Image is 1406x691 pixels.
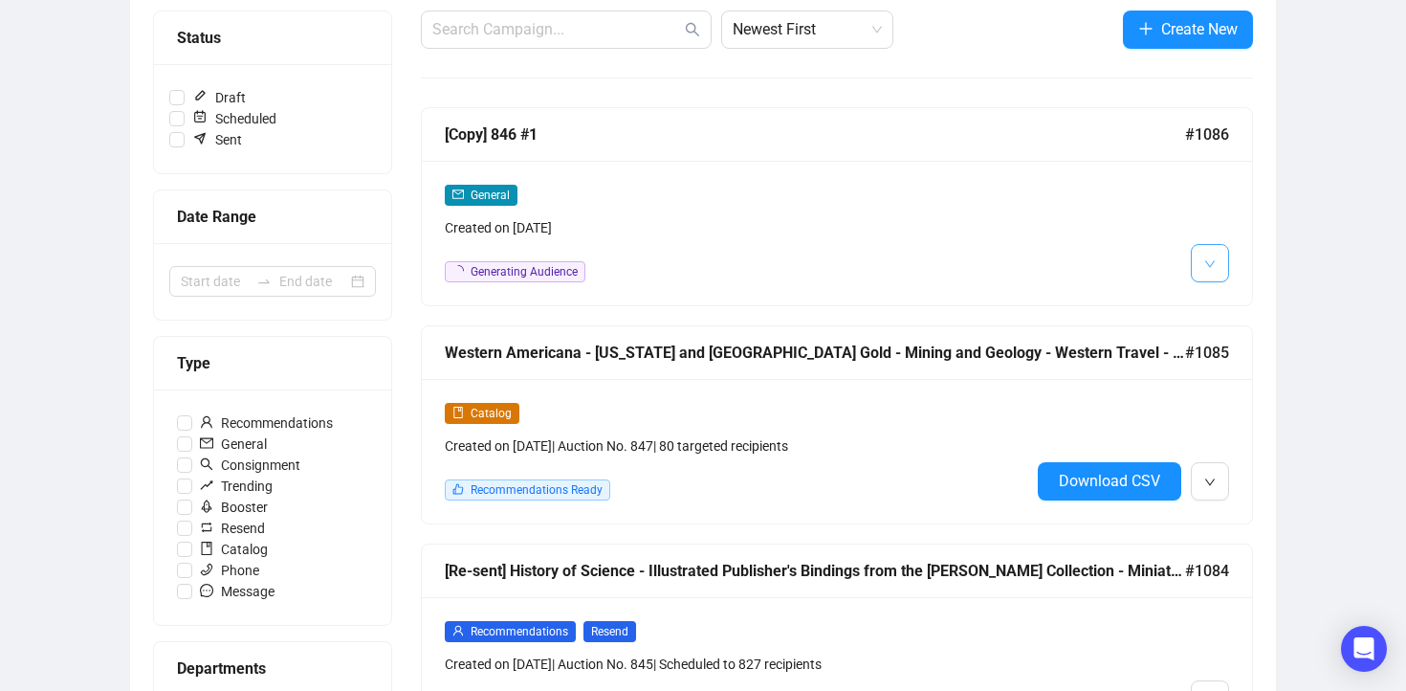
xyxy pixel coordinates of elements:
span: Sent [185,129,250,150]
span: Download CSV [1059,472,1160,490]
span: #1084 [1185,559,1229,583]
span: Phone [192,560,267,581]
span: plus [1138,21,1153,36]
span: rocket [200,500,213,513]
span: user [452,625,464,636]
span: mail [452,189,464,200]
span: Scheduled [185,108,284,129]
div: Type [177,351,368,375]
span: search [685,22,700,37]
span: Draft [185,87,253,108]
span: Booster [192,497,275,518]
span: Newest First [733,11,882,48]
span: like [452,483,464,495]
span: down [1204,258,1216,270]
span: swap-right [256,274,272,289]
div: Created on [DATE] [445,217,1030,238]
span: Create New [1161,17,1238,41]
div: Date Range [177,205,368,229]
div: Created on [DATE] | Auction No. 847 | 80 targeted recipients [445,435,1030,457]
span: phone [200,563,213,576]
span: book [452,407,464,418]
span: rise [200,479,213,492]
span: General [471,189,510,202]
button: Download CSV [1038,462,1181,501]
span: to [256,274,272,289]
span: search [200,457,213,471]
span: Resend [192,518,273,539]
span: Recommendations Ready [471,483,603,497]
div: Western Americana - [US_STATE] and [GEOGRAPHIC_DATA] Gold - Mining and Geology - Western Travel -... [445,341,1185,365]
span: Recommendations [192,412,341,434]
span: #1085 [1185,341,1229,365]
div: Created on [DATE] | Auction No. 845 | Scheduled to 827 recipients [445,654,1030,675]
span: Catalog [471,407,512,420]
span: Consignment [192,455,308,476]
input: End date [279,271,347,292]
span: General [192,434,275,455]
span: Message [192,581,282,602]
span: user [200,415,213,429]
div: Open Intercom Messenger [1341,626,1387,672]
input: Start date [181,271,249,292]
span: Recommendations [471,625,568,638]
div: Status [177,26,368,50]
input: Search Campaign... [432,18,681,41]
span: message [200,584,213,597]
a: [Copy] 846 #1#1086mailGeneralCreated on [DATE]loadingGenerating Audience [421,107,1253,306]
span: retweet [200,521,213,534]
div: [Re-sent] History of Science - Illustrated Publisher's Bindings from the [PERSON_NAME] Collection... [445,559,1185,583]
button: Create New [1123,11,1253,49]
span: Catalog [192,539,275,560]
div: Departments [177,657,368,680]
span: mail [200,436,213,450]
div: [Copy] 846 #1 [445,123,1185,146]
span: loading [452,265,464,277]
span: book [200,542,213,555]
span: Resend [583,621,636,642]
span: down [1204,477,1216,488]
span: Generating Audience [471,265,578,279]
span: Trending [192,476,280,497]
span: #1086 [1185,123,1229,146]
a: Western Americana - [US_STATE] and [GEOGRAPHIC_DATA] Gold - Mining and Geology - Western Travel -... [421,325,1253,524]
